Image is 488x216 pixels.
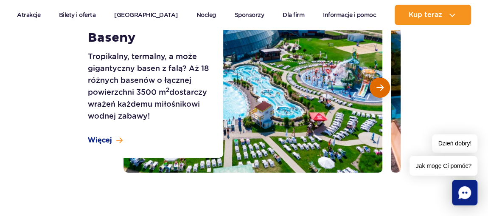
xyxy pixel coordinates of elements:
p: Tropikalny, termalny, a może gigantyczny basen z falą? Aż 18 różnych basenów o łącznej powierzchn... [88,51,216,122]
span: Jak mogę Ci pomóc? [409,156,477,176]
img: Zewnętrzna część Suntago z basenami i zjeżdżalniami, otoczona leżakami i zielenią [123,3,382,173]
button: Następny slajd [370,77,390,98]
span: Dzień dobry! [432,134,477,153]
button: Kup teraz [395,5,471,25]
a: Nocleg [196,5,216,25]
a: Bilety i oferta [59,5,96,25]
a: Więcej [88,136,123,145]
span: Więcej [88,136,112,145]
h1: Baseny [88,30,216,45]
a: Atrakcje [17,5,40,25]
a: [GEOGRAPHIC_DATA] [114,5,178,25]
a: Sponsorzy [235,5,264,25]
sup: 2 [166,86,169,93]
span: Kup teraz [408,11,442,19]
a: Informacje i pomoc [323,5,376,25]
div: Chat [452,180,477,205]
a: Dla firm [283,5,304,25]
